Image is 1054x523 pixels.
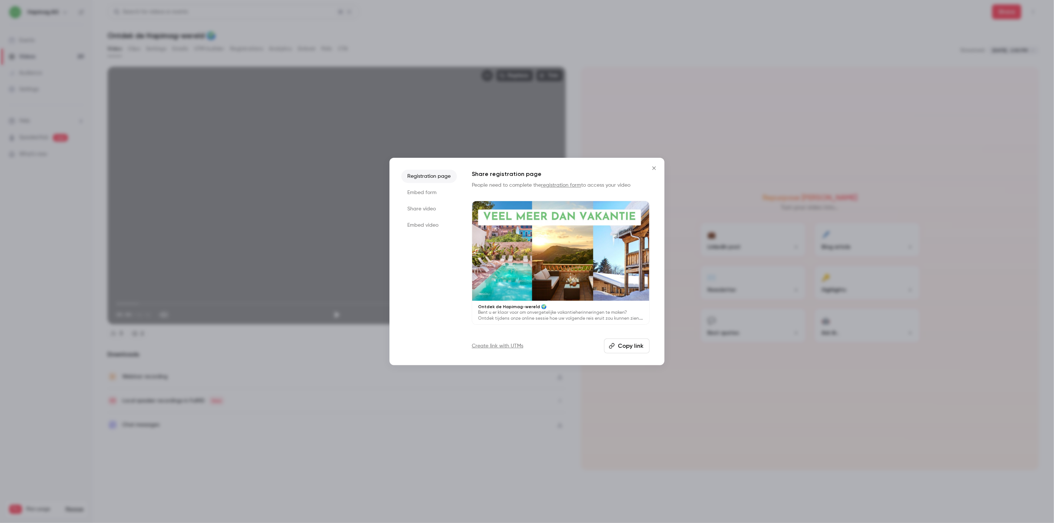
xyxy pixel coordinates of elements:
li: Embed video [401,219,457,232]
li: Registration page [401,170,457,183]
button: Close [647,161,662,176]
p: Ontdek de Hapimag-wereld 🌍 [478,304,643,310]
a: registration form [541,183,581,188]
a: Ontdek de Hapimag-wereld 🌍Bent u er klaar voor om onvergetelijke vakantieherinneringen te maken? ... [472,201,650,325]
h1: Share registration page [472,170,650,179]
p: Bent u er klaar voor om onvergetelijke vakantieherinneringen te maken? Ontdek tijdens onze online... [478,310,643,322]
p: People need to complete the to access your video [472,181,650,189]
button: Copy link [604,339,650,353]
a: Create link with UTMs [472,342,523,350]
li: Embed form [401,186,457,199]
li: Share video [401,202,457,216]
